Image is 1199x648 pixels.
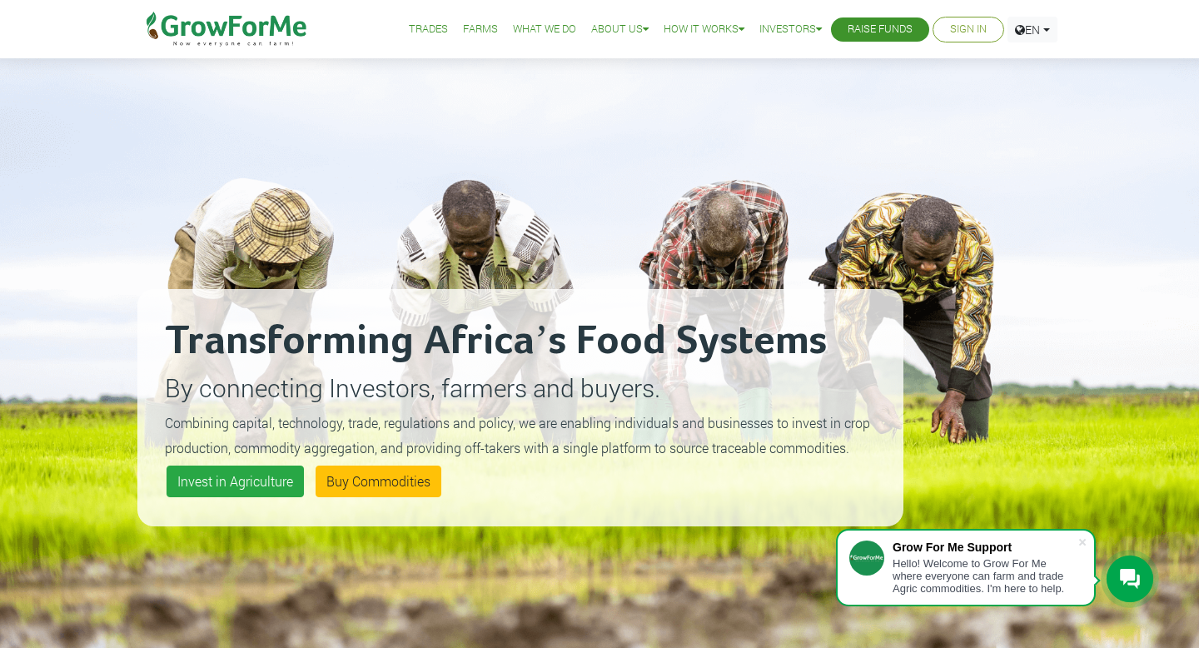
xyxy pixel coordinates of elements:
[893,541,1077,554] div: Grow For Me Support
[513,21,576,38] a: What We Do
[759,21,822,38] a: Investors
[165,369,876,406] p: By connecting Investors, farmers and buyers.
[664,21,744,38] a: How it Works
[591,21,649,38] a: About Us
[893,557,1077,595] div: Hello! Welcome to Grow For Me where everyone can farm and trade Agric commodities. I'm here to help.
[950,21,987,38] a: Sign In
[165,317,876,366] h2: Transforming Africa’s Food Systems
[167,466,304,497] a: Invest in Agriculture
[165,414,870,456] small: Combining capital, technology, trade, regulations and policy, we are enabling individuals and bus...
[1007,17,1057,42] a: EN
[463,21,498,38] a: Farms
[409,21,448,38] a: Trades
[848,21,913,38] a: Raise Funds
[316,466,441,497] a: Buy Commodities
